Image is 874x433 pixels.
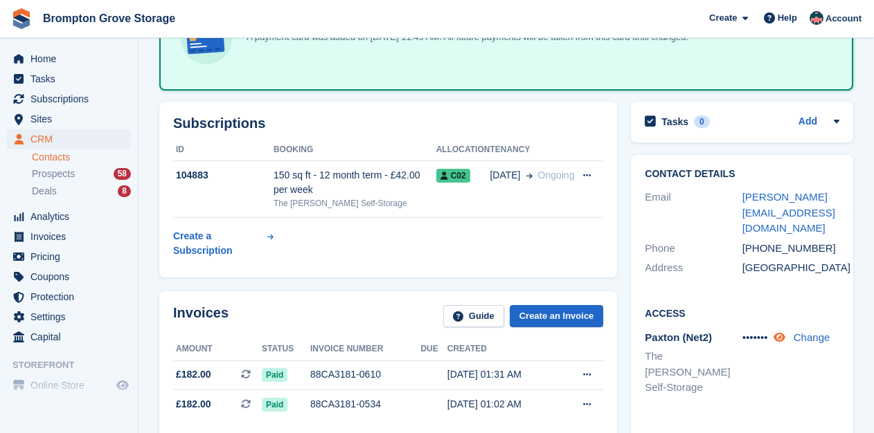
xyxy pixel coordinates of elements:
div: Close [243,6,268,30]
div: Yeah - it makes sense that, if he's a Stora customer, our sync would add him - but the FOB being ... [22,180,216,248]
span: Sites [30,109,114,129]
th: Amount [173,338,262,360]
img: Profile image for Tom [39,8,62,30]
div: Phone [645,241,742,257]
span: Ongoing [538,169,575,181]
textarea: Message… [12,331,265,355]
span: £182.00 [176,367,211,382]
div: Create a Subscription [173,229,265,258]
a: menu [7,49,131,68]
th: Tenancy [490,139,574,161]
a: Prospects 58 [32,167,131,181]
a: menu [7,227,131,246]
span: Paid [262,398,287,412]
th: Status [262,338,310,360]
div: Address [645,260,742,276]
span: Protection [30,287,114,306]
span: Online Store [30,376,114,395]
span: Paid [262,368,287,382]
div: Yeah - it makes sense that, if he's a Stora customer, our sync would add him - but the FOB being ... [11,172,227,256]
div: 104883 [173,168,274,183]
a: menu [7,109,131,129]
span: Paxton (Net2) [645,331,712,343]
a: Contacts [32,151,131,164]
span: Subscriptions [30,89,114,109]
div: 0 [694,116,710,128]
a: menu [7,247,131,266]
span: Account [826,12,862,26]
div: [DATE] 01:31 AM [447,367,560,382]
span: Invoices [30,227,114,246]
img: Heidi Bingham [810,11,823,25]
a: menu [7,267,131,286]
span: CRM [30,129,114,149]
div: [PHONE_NUMBER] [742,241,839,257]
img: stora-icon-8386f47178a22dfd0bd8f6a31ec36ba5ce8667c1dd55bd0f319d3a0aa187defe.svg [11,8,32,29]
div: 88CA3181-0610 [310,367,420,382]
button: Gif picker [66,360,77,371]
h2: Invoices [173,305,229,328]
div: Email [645,190,742,237]
a: Deals 8 [32,184,131,199]
a: Guide [443,305,504,328]
div: We don't understand either. [PERSON_NAME] didn't have Fob and was only ever added to [GEOGRAPHIC_... [50,49,266,160]
div: [DATE] 01:02 AM [447,397,560,412]
span: Home [30,49,114,68]
span: Storefront [12,358,138,372]
a: menu [7,207,131,226]
button: Send a message… [238,355,260,377]
th: Invoice number [310,338,420,360]
h2: Subscriptions [173,116,603,131]
span: C02 [436,169,470,183]
span: Analytics [30,207,114,226]
th: Created [447,338,560,360]
span: ••••••• [742,331,768,343]
a: Change [794,331,830,343]
span: [DATE] [490,168,520,183]
a: menu [7,69,131,89]
li: The [PERSON_NAME] Self-Storage [645,349,742,396]
a: [PERSON_NAME][EMAIL_ADDRESS][DOMAIN_NAME] [742,191,835,234]
div: 150 sq ft - 12 month term - £42.00 per week [274,168,436,197]
div: 58 [114,168,131,180]
div: 8 [118,185,131,197]
h1: [PERSON_NAME] [67,7,157,17]
th: Allocation [436,139,490,161]
div: [GEOGRAPHIC_DATA] [742,260,839,276]
span: Settings [30,307,114,326]
h2: Contact Details [645,169,839,180]
th: Due [420,338,447,360]
a: menu [7,129,131,149]
span: Deals [32,185,57,198]
h2: Tasks [661,116,688,128]
button: Emoji picker [44,360,55,371]
a: menu [7,287,131,306]
div: [PERSON_NAME] only started with us on [DATE] - so could be anything to do with it? [61,275,255,316]
a: menu [7,89,131,109]
th: ID [173,139,274,161]
span: Capital [30,327,114,347]
img: card-linked-ebf98d0992dc2aeb22e95c0e3c79077019eb2392cfd83c6a337811c24bc77127.svg [177,10,235,68]
div: Heidi says… [11,325,266,411]
a: Preview store [114,377,131,394]
span: Prospects [32,167,75,181]
div: Tom says… [11,172,266,267]
span: £182.00 [176,397,211,412]
button: Start recording [88,360,99,371]
div: The [PERSON_NAME] Self-Storage [274,197,436,210]
div: Heidi says… [11,267,266,326]
h2: Access [645,306,839,320]
button: Home [217,6,243,32]
a: Create an Invoice [510,305,604,328]
span: Tasks [30,69,114,89]
span: Create [709,11,737,25]
a: Brompton Grove Storage [37,7,181,30]
button: Upload attachment [21,360,33,371]
p: +2 others [67,17,112,31]
div: Heidi says… [11,49,266,172]
button: go back [9,6,35,32]
th: Booking [274,139,436,161]
a: menu [7,376,131,395]
div: Yes the fob situation is very confusing, it is like the database is getting misaligned as it is c... [50,325,266,409]
span: Help [778,11,797,25]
